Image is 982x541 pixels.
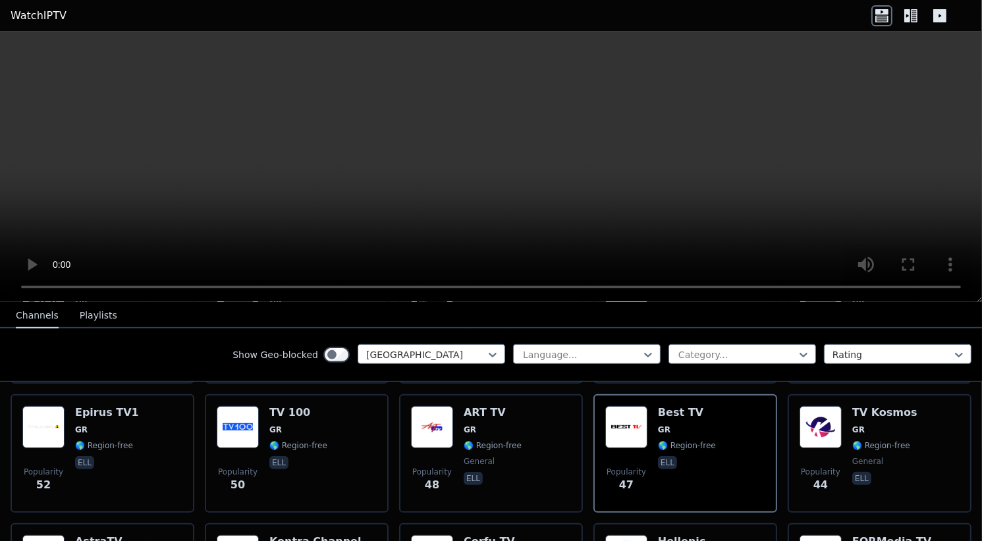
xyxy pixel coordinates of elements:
[11,8,67,24] a: WatchIPTV
[22,406,65,448] img: Epirus TV1
[852,440,910,451] span: 🌎 Region-free
[813,477,828,493] span: 44
[269,406,327,419] h6: TV 100
[36,477,51,493] span: 52
[464,440,522,451] span: 🌎 Region-free
[80,303,117,328] button: Playlists
[658,440,716,451] span: 🌎 Region-free
[269,456,288,469] p: ell
[801,467,840,477] span: Popularity
[800,406,842,448] img: TV Kosmos
[217,406,259,448] img: TV 100
[269,440,327,451] span: 🌎 Region-free
[852,456,883,467] span: general
[658,456,677,469] p: ell
[464,425,476,435] span: GR
[75,456,94,469] p: ell
[464,406,522,419] h6: ART TV
[852,406,917,419] h6: TV Kosmos
[75,440,133,451] span: 🌎 Region-free
[218,467,258,477] span: Popularity
[16,303,59,328] button: Channels
[658,425,670,435] span: GR
[619,477,634,493] span: 47
[852,425,865,435] span: GR
[231,477,245,493] span: 50
[605,406,647,448] img: Best TV
[425,477,439,493] span: 48
[852,472,871,485] p: ell
[658,406,716,419] h6: Best TV
[75,425,88,435] span: GR
[24,467,63,477] span: Popularity
[411,406,453,448] img: ART TV
[464,472,483,485] p: ell
[75,406,139,419] h6: Epirus TV1
[269,425,282,435] span: GR
[607,467,646,477] span: Popularity
[464,456,495,467] span: general
[412,467,452,477] span: Popularity
[232,348,318,361] label: Show Geo-blocked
